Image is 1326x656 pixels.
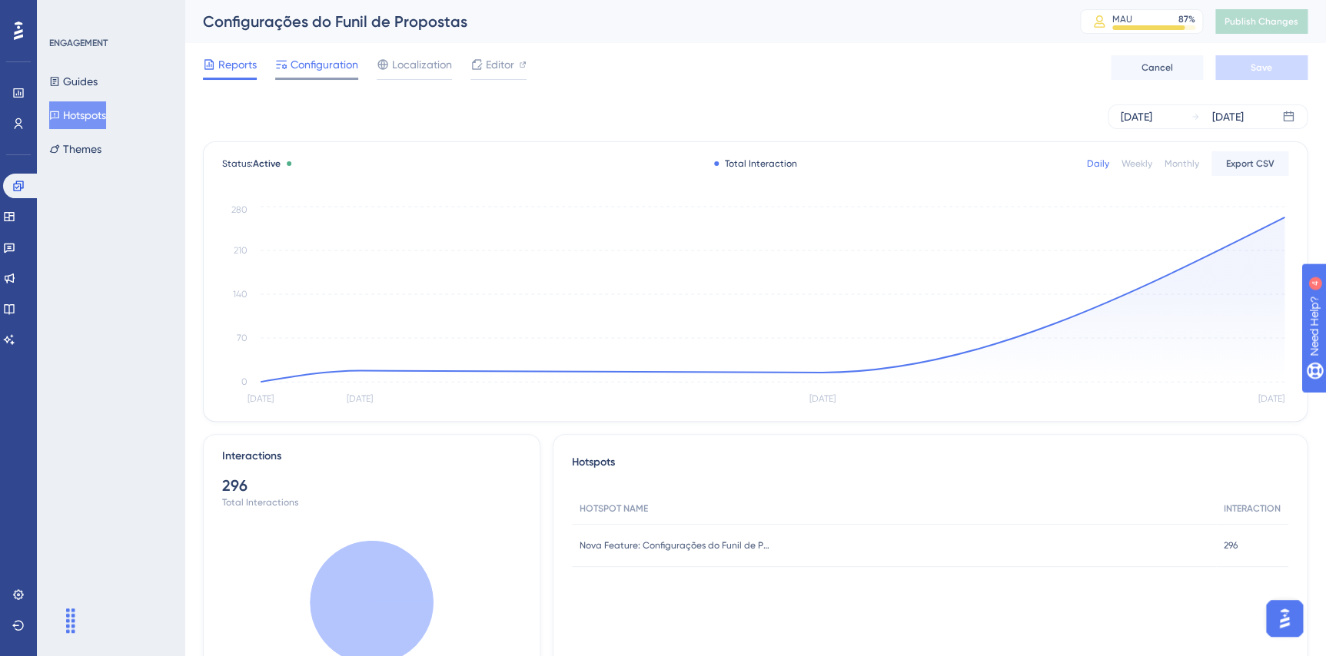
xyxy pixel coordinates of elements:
[1111,55,1203,80] button: Cancel
[1215,55,1308,80] button: Save
[1142,61,1173,74] span: Cancel
[1121,108,1152,126] div: [DATE]
[1122,157,1152,170] div: Weekly
[222,157,281,170] span: Status:
[392,55,452,74] span: Localization
[1178,13,1195,25] div: 87 %
[231,204,248,215] tspan: 280
[49,37,108,49] div: ENGAGEMENT
[1251,61,1272,74] span: Save
[203,11,1042,32] div: Configurações do Funil de Propostas
[1112,13,1132,25] div: MAU
[291,55,358,74] span: Configuration
[1226,157,1274,170] span: Export CSV
[248,393,274,404] tspan: [DATE]
[222,447,281,465] div: Interactions
[49,101,106,129] button: Hotspots
[714,157,797,170] div: Total Interaction
[1212,108,1244,126] div: [DATE]
[580,539,772,552] span: Nova Feature: Configurações do Funil de PropostasAgora você pode criar, gerenciar e acompanhar to...
[1261,595,1308,641] iframe: UserGuiding AI Assistant Launcher
[1225,15,1298,28] span: Publish Changes
[233,289,248,300] tspan: 140
[486,55,514,74] span: Editor
[237,333,248,343] tspan: 70
[253,158,281,169] span: Active
[1258,393,1284,404] tspan: [DATE]
[572,453,615,481] span: Hotspots
[1211,151,1288,176] button: Export CSV
[36,4,96,22] span: Need Help?
[58,598,83,644] div: Arrastar
[1224,539,1238,552] span: 296
[49,68,98,95] button: Guides
[241,376,248,387] tspan: 0
[222,475,521,496] div: 296
[49,135,101,163] button: Themes
[1087,157,1109,170] div: Daily
[234,245,248,256] tspan: 210
[809,393,836,404] tspan: [DATE]
[580,502,648,515] span: HOTSPOT NAME
[347,393,373,404] tspan: [DATE]
[218,55,257,74] span: Reports
[1165,157,1199,170] div: Monthly
[1224,502,1281,515] span: INTERACTION
[107,8,111,20] div: 4
[1215,9,1308,34] button: Publish Changes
